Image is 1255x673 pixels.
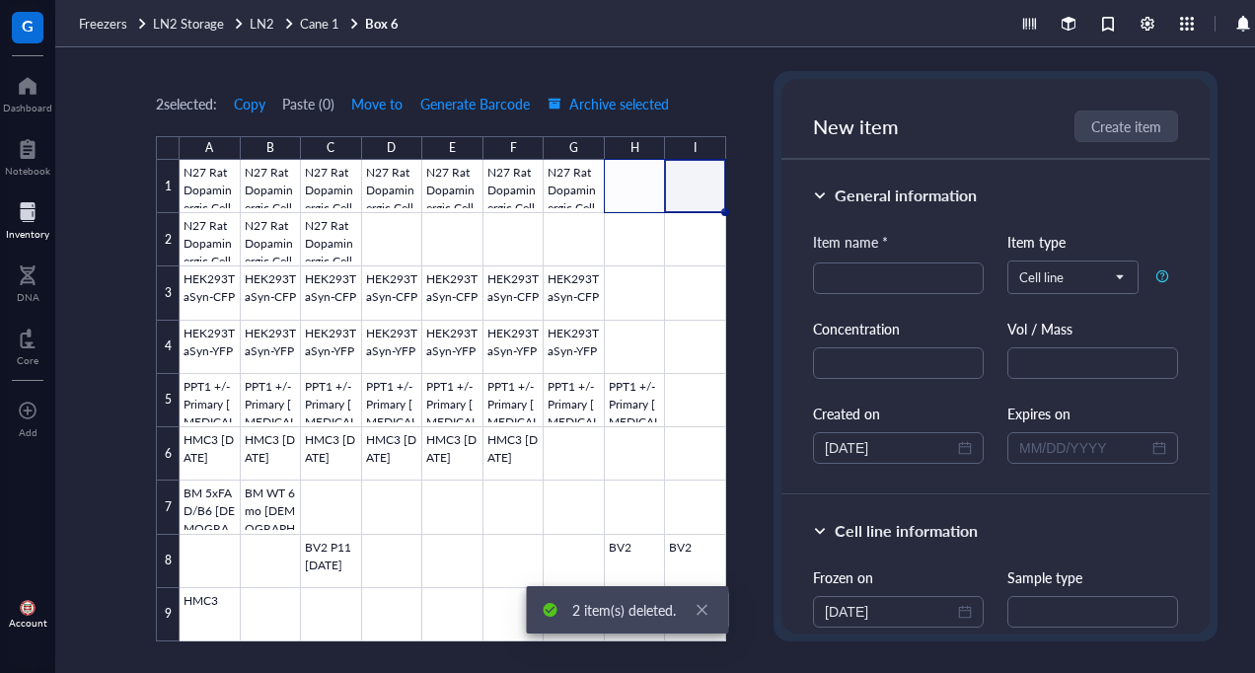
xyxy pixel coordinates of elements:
div: 5 [156,374,180,427]
div: 7 [156,481,180,534]
div: E [449,136,456,160]
div: 2 item(s) deleted. [572,599,676,621]
div: 2 selected: [156,93,217,114]
div: General information [835,184,977,207]
div: Add [19,426,37,438]
div: 8 [156,535,180,588]
div: DNA [17,291,39,303]
div: 9 [156,588,180,641]
button: Create item [1074,111,1178,142]
div: Vol / Mass [1007,318,1178,339]
div: H [630,136,639,160]
div: Concentration [813,318,984,339]
a: LN2Cane 1 [250,15,361,33]
button: Copy [233,88,266,119]
div: Core [17,354,38,366]
span: Freezers [79,14,127,33]
span: Cell line [1019,268,1123,286]
span: G [22,13,34,37]
input: MM/DD/YYYY [1019,437,1148,459]
div: I [694,136,697,160]
a: Dashboard [3,70,52,113]
div: A [205,136,213,160]
input: MM/DD/YYYY [825,437,954,459]
a: Inventory [6,196,49,240]
div: Item type [1007,231,1178,253]
a: Core [17,323,38,366]
div: Inventory [6,228,49,240]
div: Sample type [1007,566,1178,588]
div: B [266,136,274,160]
a: Freezers [79,15,149,33]
div: Dashboard [3,102,52,113]
span: Copy [234,96,265,112]
div: 1 [156,160,180,213]
a: Notebook [5,133,50,177]
button: Archive selected [547,88,670,119]
div: 2 [156,213,180,266]
a: DNA [17,260,39,303]
div: 4 [156,321,180,374]
span: Cane 1 [300,14,339,33]
div: Cell line information [835,519,978,543]
div: 6 [156,427,180,481]
div: C [327,136,334,160]
div: F [510,136,517,160]
a: Close [692,599,713,621]
input: Select date [825,601,954,623]
a: LN2 Storage [153,15,246,33]
span: LN2 [250,14,274,33]
div: 3 [156,266,180,320]
span: Generate Barcode [420,96,530,112]
button: Move to [350,88,404,119]
img: 5d3a41d7-b5b4-42d2-8097-bb9912150ea2.jpeg [20,600,36,616]
div: Frozen on [813,566,984,588]
span: New item [813,112,899,140]
button: Paste (0) [282,88,334,119]
div: Expires on [1007,403,1178,424]
span: close [696,603,709,617]
span: Archive selected [548,96,669,112]
div: Item name [813,231,888,253]
div: Account [9,617,47,629]
span: Move to [351,96,403,112]
div: G [569,136,578,160]
div: D [387,136,396,160]
span: LN2 Storage [153,14,224,33]
div: Notebook [5,165,50,177]
button: Generate Barcode [419,88,531,119]
div: Created on [813,403,984,424]
a: Box 6 [365,15,403,33]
